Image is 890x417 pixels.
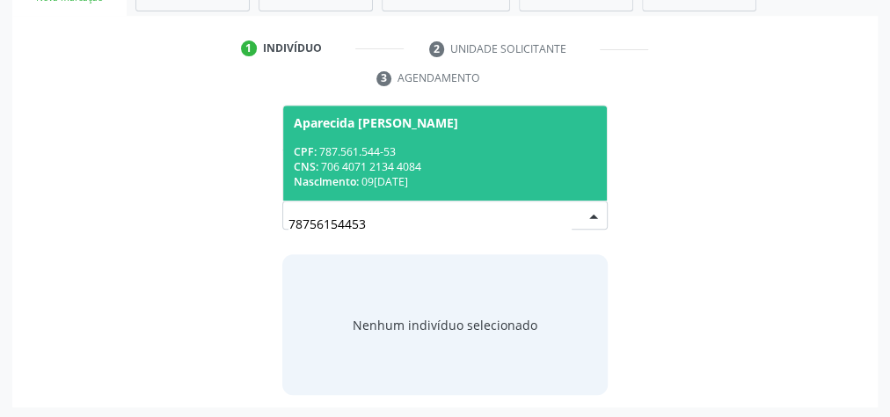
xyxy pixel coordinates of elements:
div: 09[DATE] [294,174,596,189]
div: Aparecida [PERSON_NAME] [294,116,458,130]
div: Indivíduo [263,40,322,56]
p: Busque pelo nome, CNS ou CPF cadastrado para criar uma nova marcação. Você deve informar pelo men... [282,106,608,161]
div: 706 4071 2134 4084 [294,159,596,174]
input: Busque por nome, CNS ou CPF [288,207,572,242]
span: CNS: [294,159,318,174]
span: Nascimento: [294,174,359,189]
div: 787.561.544-53 [294,144,596,159]
div: 1 [241,40,257,56]
div: Nenhum indivíduo selecionado [353,316,537,334]
span: CPF: [294,144,317,159]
